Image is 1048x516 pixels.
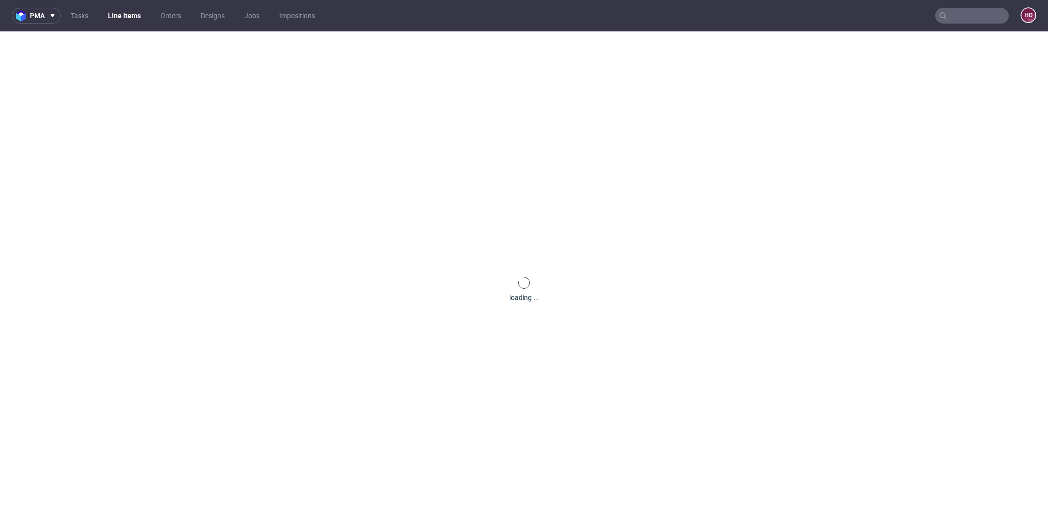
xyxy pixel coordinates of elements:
span: pma [30,12,45,19]
a: Line Items [102,8,147,24]
a: Impositions [273,8,321,24]
button: pma [12,8,61,24]
a: Jobs [238,8,265,24]
a: Orders [155,8,187,24]
figcaption: HD [1022,8,1035,22]
div: loading ... [509,293,539,302]
img: logo [16,10,30,22]
a: Tasks [65,8,94,24]
a: Designs [195,8,231,24]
